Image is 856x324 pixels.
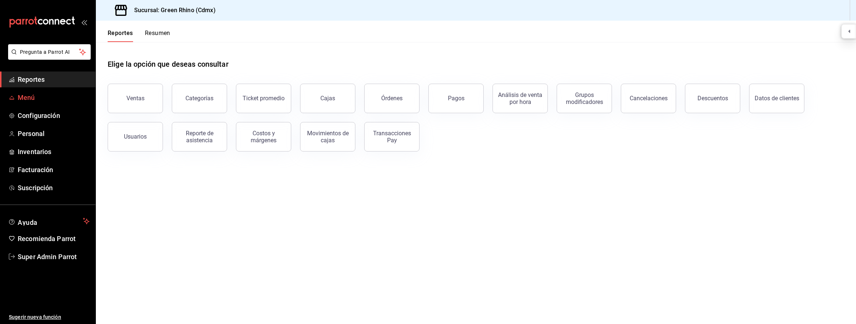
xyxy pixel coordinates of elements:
[177,130,222,144] div: Reporte de asistencia
[364,122,420,151] button: Transacciones Pay
[697,95,728,102] div: Descuentos
[364,84,420,113] button: Órdenes
[5,53,91,61] a: Pregunta a Parrot AI
[18,165,90,175] span: Facturación
[124,133,147,140] div: Usuarios
[108,59,229,70] h1: Elige la opción que deseas consultar
[126,95,145,102] div: Ventas
[300,84,355,113] button: Cajas
[81,19,87,25] button: open_drawer_menu
[630,95,668,102] div: Cancelaciones
[755,95,799,102] div: Datos de clientes
[172,84,227,113] button: Categorías
[749,84,804,113] button: Datos de clientes
[18,111,90,121] span: Configuración
[128,6,216,15] h3: Sucursal: Green Rhino (Cdmx)
[381,95,403,102] div: Órdenes
[18,147,90,157] span: Inventarios
[20,48,79,56] span: Pregunta a Parrot AI
[236,122,291,151] button: Costos y márgenes
[18,217,80,226] span: Ayuda
[18,234,90,244] span: Recomienda Parrot
[428,84,484,113] button: Pagos
[18,183,90,193] span: Suscripción
[9,313,90,321] span: Sugerir nueva función
[108,122,163,151] button: Usuarios
[8,44,91,60] button: Pregunta a Parrot AI
[185,95,213,102] div: Categorías
[18,252,90,262] span: Super Admin Parrot
[557,84,612,113] button: Grupos modificadores
[497,91,543,105] div: Análisis de venta por hora
[300,122,355,151] button: Movimientos de cajas
[108,29,170,42] div: navigation tabs
[493,84,548,113] button: Análisis de venta por hora
[305,130,351,144] div: Movimientos de cajas
[18,93,90,102] span: Menú
[18,129,90,139] span: Personal
[18,74,90,84] span: Reportes
[172,122,227,151] button: Reporte de asistencia
[236,84,291,113] button: Ticket promedio
[241,130,286,144] div: Costos y márgenes
[108,29,133,42] button: Reportes
[320,95,335,102] div: Cajas
[621,84,676,113] button: Cancelaciones
[448,95,464,102] div: Pagos
[369,130,415,144] div: Transacciones Pay
[243,95,285,102] div: Ticket promedio
[108,84,163,113] button: Ventas
[561,91,607,105] div: Grupos modificadores
[145,29,170,42] button: Resumen
[685,84,740,113] button: Descuentos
